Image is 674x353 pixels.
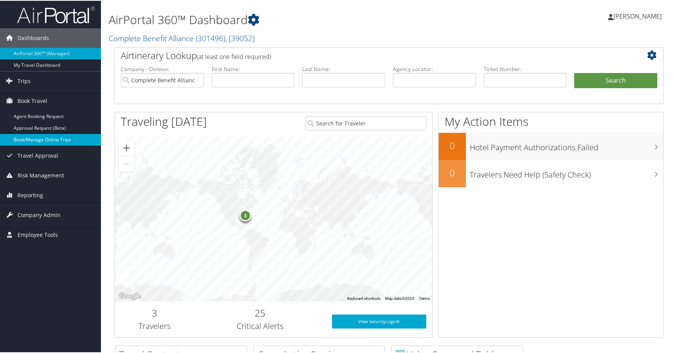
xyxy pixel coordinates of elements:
h2: 25 [200,306,320,319]
h1: Traveling [DATE] [121,113,207,129]
a: 0Travelers Need Help (Safety Check) [439,159,663,186]
h1: My Action Items [439,113,663,129]
button: Search [574,72,657,88]
h2: 3 [121,306,188,319]
span: Dashboards [17,28,49,47]
button: Keyboard shortcuts [347,295,380,301]
label: Last Name: [302,64,385,72]
button: Zoom out [119,155,134,171]
span: Employee Tools [17,224,58,244]
label: Ticket Number: [484,64,567,72]
a: 0Hotel Payment Authorizations Failed [439,132,663,159]
h3: Travelers [121,320,188,331]
span: Reporting [17,185,43,204]
span: Company Admin [17,205,61,224]
span: , [ 39052 ] [225,32,255,43]
button: Zoom in [119,139,134,155]
a: Open this area in Google Maps (opens a new window) [117,290,142,301]
span: Risk Management [17,165,64,184]
span: ( 301496 ) [196,32,225,43]
input: Search for Traveler [306,115,426,130]
span: Map data ©2025 [385,296,414,300]
a: View SecurityLogic® [332,314,426,328]
span: [PERSON_NAME] [613,11,662,20]
a: [PERSON_NAME] [608,4,669,27]
span: Trips [17,71,31,90]
h3: Travelers Need Help (Safety Check) [470,165,663,179]
h3: Critical Alerts [200,320,320,331]
a: Complete Benefit Alliance [109,32,255,43]
div: 3 [240,209,251,221]
label: Company - Division: [121,64,204,72]
h2: 0 [439,165,466,179]
label: First Name: [212,64,295,72]
a: Terms (opens in new tab) [419,296,430,300]
img: airportal-logo.png [17,5,95,23]
h3: Hotel Payment Authorizations Failed [470,137,663,152]
span: (at least one field required) [197,52,271,60]
h2: Airtinerary Lookup [121,48,611,61]
span: Travel Approval [17,145,58,165]
h1: AirPortal 360™ Dashboard [109,11,483,27]
img: Google [117,290,142,301]
span: Book Travel [17,90,47,110]
h2: 0 [439,138,466,151]
label: Agency Locator: [393,64,476,72]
